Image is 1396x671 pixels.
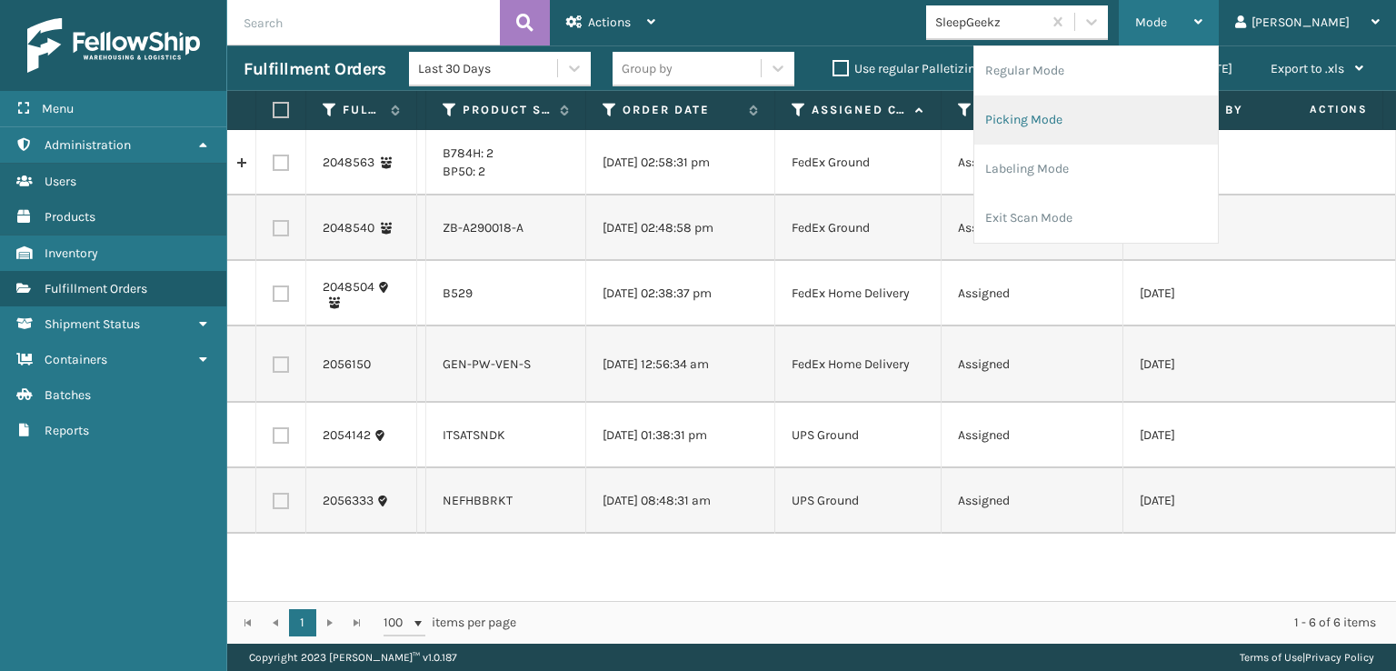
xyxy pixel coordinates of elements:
[323,154,374,172] a: 2048563
[775,403,942,468] td: UPS Ground
[833,61,1018,76] label: Use regular Palletizing mode
[418,59,559,78] div: Last 30 Days
[586,403,775,468] td: [DATE] 01:38:31 pm
[289,609,316,636] a: 1
[586,195,775,261] td: [DATE] 02:48:58 pm
[45,245,98,261] span: Inventory
[586,468,775,534] td: [DATE] 08:48:31 am
[1240,644,1374,671] div: |
[463,102,551,118] label: Product SKU
[1135,15,1167,30] span: Mode
[45,209,95,225] span: Products
[249,644,457,671] p: Copyright 2023 [PERSON_NAME]™ v 1.0.187
[586,261,775,326] td: [DATE] 02:38:37 pm
[384,614,411,632] span: 100
[443,164,485,179] a: BP50: 2
[27,18,200,73] img: logo
[45,387,91,403] span: Batches
[623,102,740,118] label: Order Date
[323,426,371,445] a: 2054142
[443,356,531,372] a: GEN-PW-VEN-S
[417,130,426,195] td: SG12366(1)
[42,101,74,116] span: Menu
[942,195,1123,261] td: Assigned
[974,95,1218,145] li: Picking Mode
[323,492,374,510] a: 2056333
[323,278,374,296] a: 2048504
[542,614,1376,632] div: 1 - 6 of 6 items
[812,102,906,118] label: Assigned Carrier Service
[942,261,1123,326] td: Assigned
[588,15,631,30] span: Actions
[942,468,1123,534] td: Assigned
[417,261,426,326] td: SG12373
[45,316,140,332] span: Shipment Status
[417,403,426,468] td: SS44060(2)
[417,468,426,534] td: SS44193(2)
[974,194,1218,243] li: Exit Scan Mode
[942,130,1123,195] td: Assigned
[586,130,775,195] td: [DATE] 02:58:31 pm
[974,46,1218,95] li: Regular Mode
[443,285,473,301] a: B529
[1305,651,1374,664] a: Privacy Policy
[1123,261,1305,326] td: [DATE]
[323,219,374,237] a: 2048540
[775,261,942,326] td: FedEx Home Delivery
[323,356,371,374] a: 2056150
[343,102,382,118] label: Fulfillment Order Id
[45,174,76,189] span: Users
[622,59,673,78] div: Group by
[384,609,516,636] span: items per page
[1123,326,1305,403] td: [DATE]
[45,137,131,153] span: Administration
[443,493,513,508] a: NEFHBBRKT
[1123,468,1305,534] td: [DATE]
[1252,95,1379,125] span: Actions
[586,326,775,403] td: [DATE] 12:56:34 am
[1240,651,1302,664] a: Terms of Use
[1271,61,1344,76] span: Export to .xls
[443,427,505,443] a: ITSATSNDK
[942,403,1123,468] td: Assigned
[244,58,385,80] h3: Fulfillment Orders
[942,326,1123,403] td: Assigned
[45,352,107,367] span: Containers
[1123,403,1305,468] td: [DATE]
[775,195,942,261] td: FedEx Ground
[45,281,147,296] span: Fulfillment Orders
[935,13,1043,32] div: SleepGeekz
[775,130,942,195] td: FedEx Ground
[417,326,426,403] td: 114-4605036-1595426
[775,326,942,403] td: FedEx Home Delivery
[417,195,426,261] td: SG12366
[45,423,89,438] span: Reports
[775,468,942,534] td: UPS Ground
[443,220,523,235] a: ZB-A290018-A
[443,145,494,161] a: B784H: 2
[974,145,1218,194] li: Labeling Mode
